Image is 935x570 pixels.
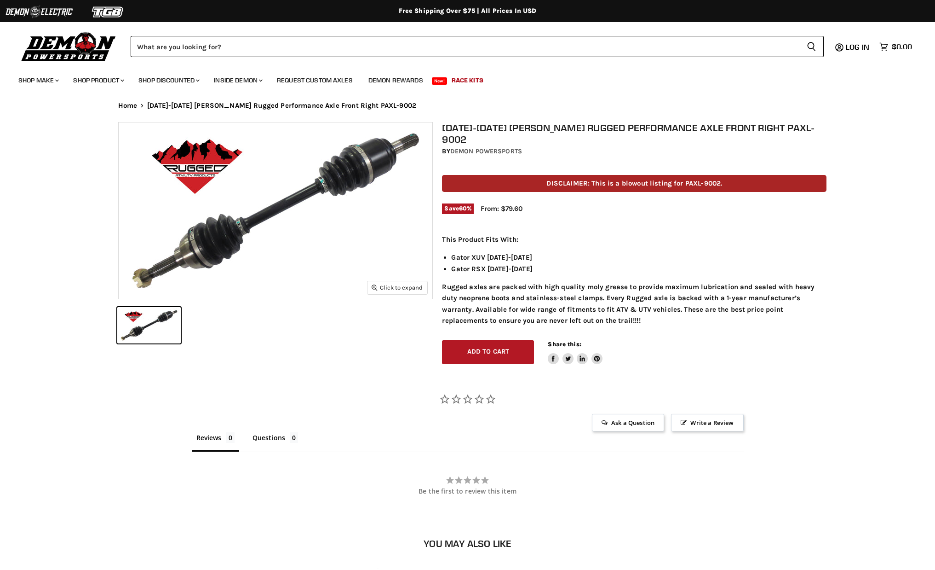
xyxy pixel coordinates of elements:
[361,71,430,90] a: Demon Rewards
[5,3,74,21] img: Demon Electric Logo 2
[207,71,268,90] a: Inside Demon
[548,340,602,365] aside: Share this:
[442,204,474,214] span: Save %
[372,284,423,291] span: Click to expand
[248,431,303,452] li: Questions
[192,488,744,495] div: Be the first to review this item
[450,147,522,155] a: Demon Powersports
[367,281,427,294] button: Click to expand
[592,414,664,431] span: Ask a Question
[66,71,130,90] a: Shop Product
[11,67,910,90] ul: Main menu
[481,204,522,213] span: From: $79.60
[100,102,836,110] nav: Breadcrumbs
[442,234,826,245] p: This Product Fits With:
[131,36,799,57] input: Search
[892,42,912,51] span: $0.00
[671,414,743,431] span: Write a Review
[432,77,447,85] span: New!
[270,71,360,90] a: Request Custom Axles
[131,36,824,57] form: Product
[445,71,490,90] a: Race Kits
[18,30,119,63] img: Demon Powersports
[117,307,181,343] button: 2011-2022 John Deere Rugged Performance Axle Front Right PAXL-9002 thumbnail
[74,3,143,21] img: TGB Logo 2
[442,234,826,326] div: Rugged axles are packed with high quality moly grease to provide maximum lubrication and sealed w...
[442,175,826,192] p: DISCLAIMER: This is a blowout listing for PAXL-9002.
[799,36,824,57] button: Search
[192,431,239,452] li: Reviews
[842,43,875,51] a: Log in
[875,40,917,53] a: $0.00
[467,348,510,355] span: Add to cart
[118,102,138,110] a: Home
[442,340,534,365] button: Add to cart
[442,146,826,157] div: by
[100,7,836,15] div: Free Shipping Over $75 | All Prices In USD
[118,538,817,549] h2: You may also like
[119,122,432,299] img: 2011-2022 John Deere Rugged Performance Axle Front Right PAXL-9002
[459,205,467,212] span: 60
[147,102,416,110] span: [DATE]-[DATE] [PERSON_NAME] Rugged Performance Axle Front Right PAXL-9002
[846,42,869,52] span: Log in
[132,71,205,90] a: Shop Discounted
[11,71,64,90] a: Shop Make
[451,263,826,274] li: Gator RSX [DATE]-[DATE]
[548,341,581,348] span: Share this:
[442,122,826,145] h1: [DATE]-[DATE] [PERSON_NAME] Rugged Performance Axle Front Right PAXL-9002
[451,252,826,263] li: Gator XUV [DATE]-[DATE]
